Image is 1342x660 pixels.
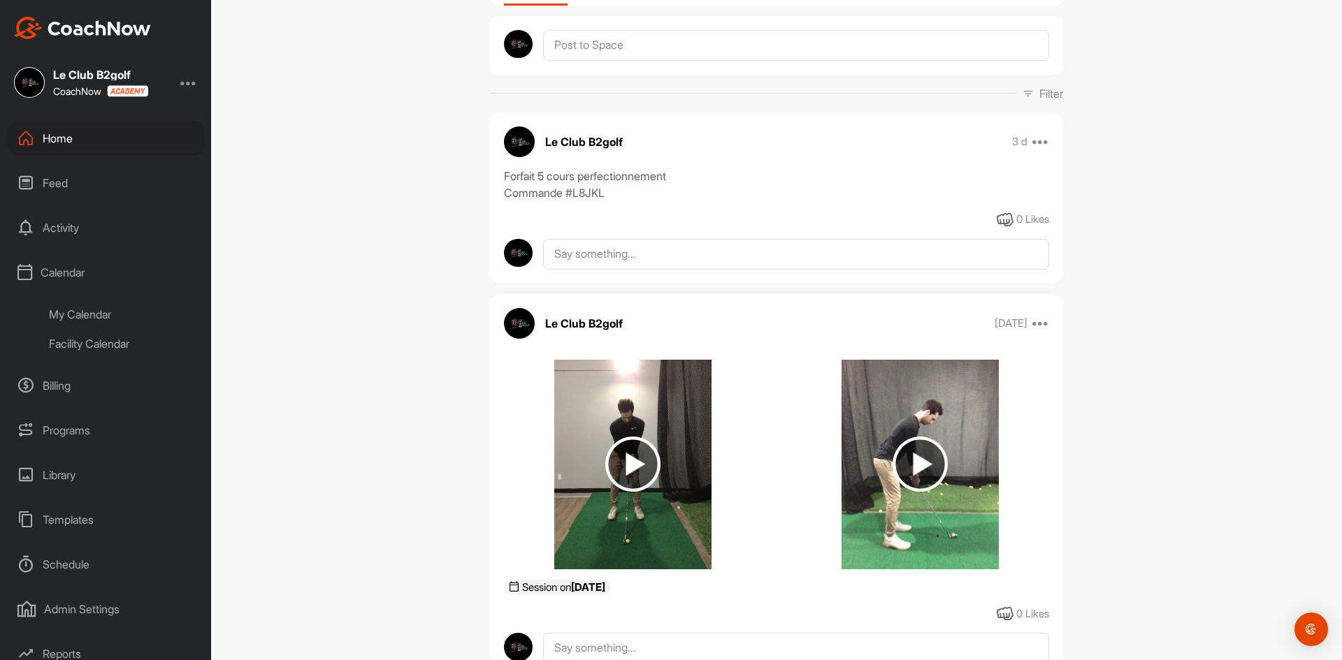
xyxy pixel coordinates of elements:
img: play [893,437,948,492]
div: Templates [8,502,205,537]
div: Library [8,457,205,492]
div: Activity [8,210,205,245]
div: My Calendar [39,300,205,329]
img: play [605,437,661,492]
div: Calendar [8,255,205,290]
img: CoachNow acadmey [107,85,148,97]
div: Session on [522,580,605,596]
p: Filter [1039,85,1063,102]
div: Programs [8,413,205,448]
img: avatar [504,126,535,157]
img: avatar [504,239,533,267]
img: media [554,360,712,569]
p: 3 d [1012,135,1027,149]
div: Schedule [8,547,205,582]
img: avatar [504,30,533,59]
div: Admin Settings [8,592,205,626]
img: CoachNow [14,17,151,39]
div: Feed [8,166,205,200]
div: Forfait 5 cours perfectionnement Commande #L8JKL [504,168,1049,201]
p: Le Club B2golf [545,315,623,332]
img: square_aae4c288558e2a1ef204bf85f3662d08.jpg [14,67,45,98]
strong: [DATE] [571,580,605,594]
img: media [842,360,999,569]
p: Le Club B2golf [545,133,623,150]
div: Home [8,121,205,156]
div: 0 Likes [1016,606,1049,622]
div: Le Club B2golf [53,69,148,80]
p: [DATE] [995,316,1027,330]
div: 0 Likes [1016,212,1049,228]
img: avatar [504,308,535,339]
div: Billing [8,368,205,403]
div: Facility Calendar [39,329,205,358]
div: Open Intercom Messenger [1294,613,1328,646]
div: CoachNow [53,85,148,97]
